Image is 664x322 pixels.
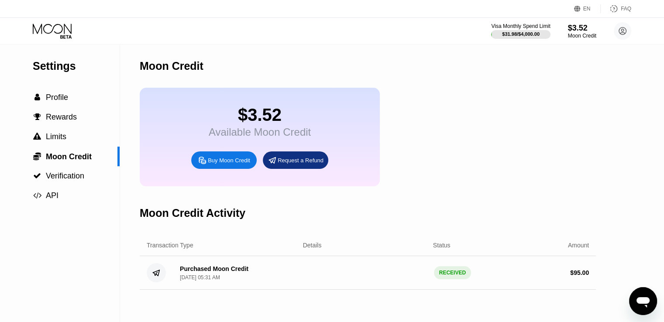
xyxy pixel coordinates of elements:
div: Buy Moon Credit [208,157,250,164]
div: FAQ [601,4,631,13]
iframe: Button to launch messaging window [629,287,657,315]
div: Moon Credit Activity [140,207,245,219]
div: $ 95.00 [570,269,589,276]
span:  [34,93,40,101]
div: $3.52Moon Credit [568,24,596,39]
div: Visa Monthly Spend Limit [491,23,550,29]
div: $3.52 [568,24,596,33]
div: Request a Refund [263,151,328,169]
span: Verification [46,171,84,180]
span:  [33,133,41,140]
span: API [46,191,58,200]
div: EN [583,6,591,12]
div: EN [574,4,601,13]
div: Buy Moon Credit [191,151,257,169]
span:  [33,152,41,161]
div: Available Moon Credit [209,126,311,138]
span:  [33,192,41,199]
div: Status [433,242,451,249]
span: Limits [46,132,66,141]
div: RECEIVED [434,266,471,279]
div: Purchased Moon Credit [180,265,248,272]
div: Moon Credit [140,60,203,72]
div: Transaction Type [147,242,193,249]
span: Moon Credit [46,152,92,161]
div: $3.52 [209,105,311,125]
div: $31.98 / $4,000.00 [502,31,540,37]
div: Details [303,242,322,249]
div:  [33,113,41,121]
div: Amount [568,242,589,249]
div: FAQ [621,6,631,12]
div:  [33,93,41,101]
span: Profile [46,93,68,102]
span:  [34,113,41,121]
div: [DATE] 05:31 AM [180,274,220,281]
span: Rewards [46,113,77,121]
div: Settings [33,60,120,72]
div: Visa Monthly Spend Limit$31.98/$4,000.00 [491,23,550,39]
div: Request a Refund [278,157,323,164]
span:  [33,172,41,180]
div: Moon Credit [568,33,596,39]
